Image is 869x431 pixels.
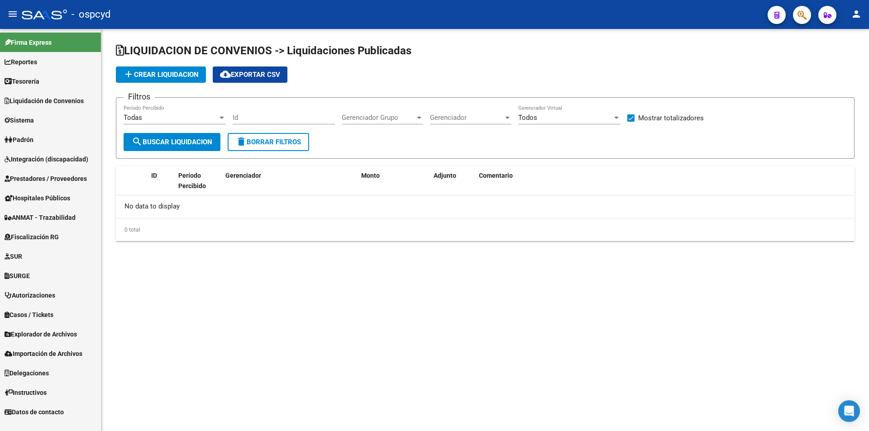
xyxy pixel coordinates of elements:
[123,69,134,80] mat-icon: add
[5,57,37,67] span: Reportes
[5,38,52,47] span: Firma Express
[225,172,261,179] span: Gerenciador
[5,329,77,339] span: Explorador de Archivos
[5,232,59,242] span: Fiscalización RG
[434,172,456,179] span: Adjunto
[5,174,87,184] span: Prestadores / Proveedores
[5,388,47,398] span: Instructivos
[5,76,39,86] span: Tesorería
[475,166,855,206] datatable-header-cell: Comentario
[116,66,206,83] button: Crear Liquidacion
[5,368,49,378] span: Delegaciones
[851,9,862,19] mat-icon: person
[342,114,415,122] span: Gerenciador Grupo
[5,96,84,106] span: Liquidación de Convenios
[213,66,287,83] button: Exportar CSV
[175,166,209,206] datatable-header-cell: Período Percibido
[116,44,411,57] span: LIQUIDACION DE CONVENIOS -> Liquidaciones Publicadas
[838,400,860,422] div: Open Intercom Messenger
[123,71,199,79] span: Crear Liquidacion
[5,349,82,359] span: Importación de Archivos
[132,138,212,146] span: Buscar Liquidacion
[132,136,143,147] mat-icon: search
[638,113,704,123] span: Mostrar totalizadores
[220,71,280,79] span: Exportar CSV
[479,172,513,179] span: Comentario
[236,138,301,146] span: Borrar Filtros
[5,154,88,164] span: Integración (discapacidad)
[124,90,155,103] h3: Filtros
[72,5,110,24] span: - ospcyd
[430,114,503,122] span: Gerenciador
[7,9,18,19] mat-icon: menu
[358,166,430,206] datatable-header-cell: Monto
[148,166,175,206] datatable-header-cell: ID
[430,166,475,206] datatable-header-cell: Adjunto
[5,290,55,300] span: Autorizaciones
[5,407,64,417] span: Datos de contacto
[5,271,30,281] span: SURGE
[5,213,76,223] span: ANMAT - Trazabilidad
[361,172,380,179] span: Monto
[116,218,855,241] div: 0 total
[5,251,22,261] span: SUR
[178,172,206,189] span: Período Percibido
[124,114,142,122] span: Todas
[236,136,247,147] mat-icon: delete
[5,310,53,320] span: Casos / Tickets
[116,195,855,218] div: No data to display
[222,166,358,206] datatable-header-cell: Gerenciador
[228,133,309,151] button: Borrar Filtros
[220,69,231,80] mat-icon: cloud_download
[124,133,220,151] button: Buscar Liquidacion
[5,115,34,125] span: Sistema
[151,172,157,179] span: ID
[5,135,33,145] span: Padrón
[518,114,537,122] span: Todos
[5,193,70,203] span: Hospitales Públicos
